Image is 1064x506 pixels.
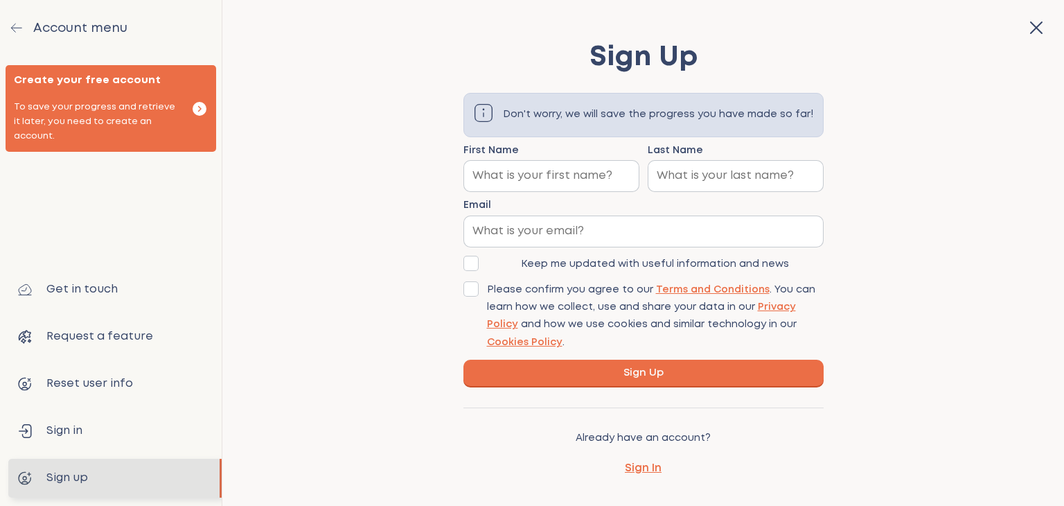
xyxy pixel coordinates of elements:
button: Create your free accountTo save your progress and retrieve it later, you need to create an account. [6,65,216,152]
span: First Name [463,146,519,157]
span: Last Name [648,146,703,157]
button: Sign up [8,459,222,498]
p: Already have an account? [463,430,824,447]
p: Please confirm you agree to our . You can learn how we collect, use and share your data in our an... [487,281,824,351]
a: Cookies Policy [487,338,562,347]
p: Account menu [33,21,213,37]
div: Reset user info [17,376,205,392]
p: Don't worry, we will save the progress you have made so far! [503,106,815,123]
a: Terms and Conditions [656,286,770,295]
div: Sign in [17,423,205,439]
button: Sign in [8,412,213,451]
p: To save your progress and retrieve it later, you need to create an account. [14,101,183,143]
button: Sign In [463,455,824,482]
input: First Name [464,161,639,191]
button: Sign Up [463,360,824,386]
input: Email [464,216,823,247]
span: Sign Up [623,366,664,380]
div: Get in touch [17,281,205,298]
p: Create your free account [14,73,183,87]
div: Sign up [17,470,213,487]
div: Request a feature [17,329,205,345]
span: Email [463,200,491,212]
button: Reset user info [8,365,213,403]
button: Get in touch [8,270,213,309]
input: Last Name [648,161,823,191]
h1: Sign Up [463,35,824,80]
p: Keep me updated with useful information and news [521,256,789,273]
button: Request a feature [8,317,213,356]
